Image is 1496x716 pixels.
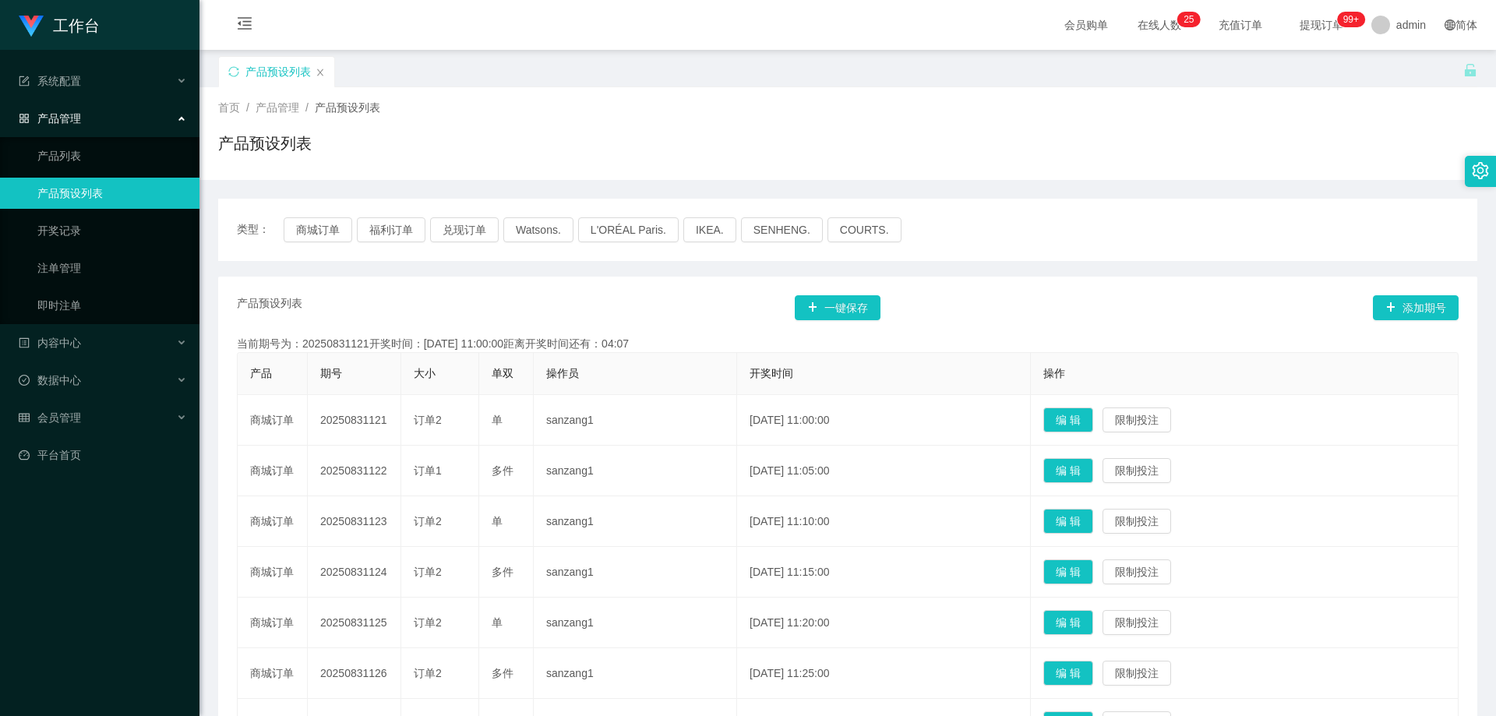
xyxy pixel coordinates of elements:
span: 多件 [492,667,513,679]
td: 20250831124 [308,547,401,598]
td: sanzang1 [534,547,737,598]
span: 单 [492,414,503,426]
h1: 工作台 [53,1,100,51]
span: 订单1 [414,464,442,477]
button: 编 辑 [1043,458,1093,483]
i: 图标: appstore-o [19,113,30,124]
span: 在线人数 [1130,19,1189,30]
td: 商城订单 [238,496,308,547]
button: IKEA. [683,217,736,242]
td: 商城订单 [238,395,308,446]
td: [DATE] 11:15:00 [737,547,1031,598]
button: 商城订单 [284,217,352,242]
button: 编 辑 [1043,559,1093,584]
i: 图标: unlock [1463,63,1477,77]
button: 编 辑 [1043,509,1093,534]
button: 限制投注 [1103,407,1171,432]
span: 首页 [218,101,240,114]
i: 图标: sync [228,66,239,77]
span: 提现订单 [1292,19,1351,30]
span: 产品管理 [256,101,299,114]
td: 20250831125 [308,598,401,648]
span: 订单2 [414,515,442,527]
button: 图标: plus一键保存 [795,295,880,320]
td: sanzang1 [534,395,737,446]
td: sanzang1 [534,598,737,648]
td: [DATE] 11:20:00 [737,598,1031,648]
span: 会员管理 [19,411,81,424]
button: 限制投注 [1103,661,1171,686]
i: 图标: setting [1472,162,1489,179]
span: 订单2 [414,667,442,679]
div: 产品预设列表 [245,57,311,86]
button: 图标: plus添加期号 [1373,295,1459,320]
span: 产品管理 [19,112,81,125]
span: 单 [492,515,503,527]
img: logo.9652507e.png [19,16,44,37]
p: 5 [1189,12,1194,27]
span: 操作员 [546,367,579,379]
button: 限制投注 [1103,509,1171,534]
span: 多件 [492,464,513,477]
td: 商城订单 [238,648,308,699]
span: 订单2 [414,414,442,426]
span: 充值订单 [1211,19,1270,30]
td: 20250831123 [308,496,401,547]
a: 即时注单 [37,290,187,321]
td: sanzang1 [534,446,737,496]
sup: 25 [1177,12,1200,27]
a: 开奖记录 [37,215,187,246]
span: 产品 [250,367,272,379]
span: 单 [492,616,503,629]
span: / [246,101,249,114]
td: 20250831122 [308,446,401,496]
span: 系统配置 [19,75,81,87]
td: [DATE] 11:10:00 [737,496,1031,547]
td: sanzang1 [534,496,737,547]
span: 开奖时间 [750,367,793,379]
span: 操作 [1043,367,1065,379]
div: 当前期号为：20250831121开奖时间：[DATE] 11:00:00距离开奖时间还有：04:07 [237,336,1459,352]
a: 产品预设列表 [37,178,187,209]
span: 多件 [492,566,513,578]
a: 产品列表 [37,140,187,171]
i: 图标: form [19,76,30,86]
button: Watsons. [503,217,573,242]
button: SENHENG. [741,217,823,242]
td: [DATE] 11:25:00 [737,648,1031,699]
span: 数据中心 [19,374,81,386]
td: sanzang1 [534,648,737,699]
i: 图标: global [1445,19,1455,30]
span: 订单2 [414,616,442,629]
td: [DATE] 11:00:00 [737,395,1031,446]
button: 限制投注 [1103,559,1171,584]
td: 20250831126 [308,648,401,699]
i: 图标: profile [19,337,30,348]
i: 图标: close [316,68,325,77]
span: 期号 [320,367,342,379]
button: 编 辑 [1043,610,1093,635]
sup: 1026 [1337,12,1365,27]
button: 限制投注 [1103,458,1171,483]
a: 图标: dashboard平台首页 [19,439,187,471]
i: 图标: menu-fold [218,1,271,51]
td: 20250831121 [308,395,401,446]
button: L'ORÉAL Paris. [578,217,679,242]
span: / [305,101,309,114]
a: 工作台 [19,19,100,31]
span: 大小 [414,367,436,379]
i: 图标: check-circle-o [19,375,30,386]
td: 商城订单 [238,446,308,496]
p: 2 [1184,12,1189,27]
td: 商城订单 [238,598,308,648]
span: 订单2 [414,566,442,578]
span: 类型： [237,217,284,242]
button: 限制投注 [1103,610,1171,635]
h1: 产品预设列表 [218,132,312,155]
button: 编 辑 [1043,661,1093,686]
a: 注单管理 [37,252,187,284]
i: 图标: table [19,412,30,423]
button: 编 辑 [1043,407,1093,432]
button: 福利订单 [357,217,425,242]
td: [DATE] 11:05:00 [737,446,1031,496]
